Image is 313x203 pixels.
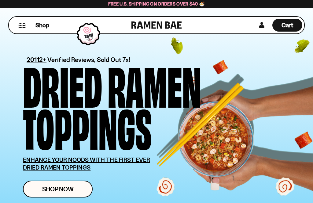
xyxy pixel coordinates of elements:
button: Mobile Menu Trigger [18,23,26,28]
span: Cart [282,21,293,29]
span: Shop [35,21,49,29]
span: Free U.S. Shipping on Orders over $40 🍜 [108,1,205,7]
div: Toppings [23,105,152,147]
a: Cart [272,17,302,33]
div: Dried [23,63,102,105]
u: ENHANCE YOUR NOODS WITH THE FIRST EVER DRIED RAMEN TOPPINGS [23,156,150,171]
span: Shop Now [42,186,74,192]
a: Shop [35,19,49,32]
a: Shop Now [23,181,93,197]
div: Ramen [108,63,201,105]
